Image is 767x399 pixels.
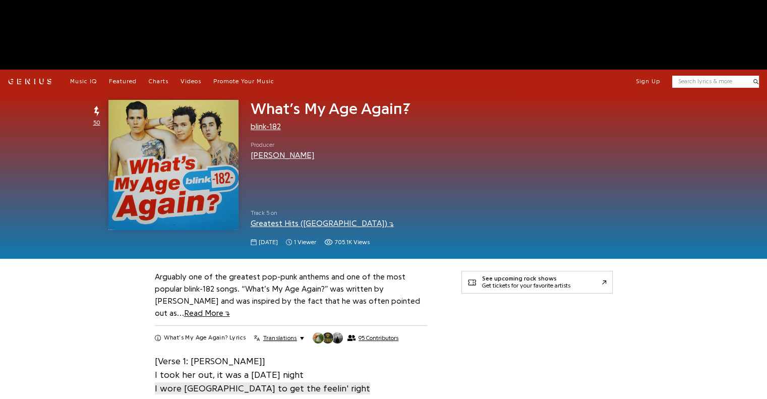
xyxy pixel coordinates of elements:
span: Music IQ [70,78,97,84]
a: [PERSON_NAME] [251,151,315,159]
a: See upcoming rock showsGet tickets for your favorite artists [461,271,613,294]
button: Sign Up [636,78,660,86]
a: Greatest Hits ([GEOGRAPHIC_DATA]) [251,219,394,227]
span: Producer [251,141,315,149]
h2: What’s My Age Again? Lyrics [164,334,246,342]
span: Track 5 on [251,209,445,217]
span: Read More [184,309,230,317]
div: Get tickets for your favorite artists [482,282,570,290]
span: Featured [109,78,137,84]
a: Arguably one of the greatest pop-punk anthems and one of the most popular blink-182 songs. “What’... [155,273,420,317]
img: Cover art for What’s My Age Again? by blink-182 [108,100,239,230]
div: See upcoming rock shows [482,275,570,282]
button: Translations [254,334,304,342]
span: 705.1K views [335,238,370,247]
a: blink-182 [251,123,281,131]
span: 705,067 views [324,238,370,247]
span: 1 viewer [286,238,316,247]
a: Promote Your Music [213,78,274,86]
span: 95 Contributors [359,334,398,341]
span: 50 [93,119,100,127]
span: Videos [181,78,201,84]
a: Music IQ [70,78,97,86]
span: 1 viewer [294,238,316,247]
button: 95 Contributors [312,332,398,344]
span: [DATE] [259,238,278,247]
span: What’s My Age Again? [251,101,411,117]
a: Featured [109,78,137,86]
span: Translations [263,334,297,342]
span: Charts [149,78,168,84]
a: Charts [149,78,168,86]
a: Videos [181,78,201,86]
span: Promote Your Music [213,78,274,84]
input: Search lyrics & more [672,77,747,86]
